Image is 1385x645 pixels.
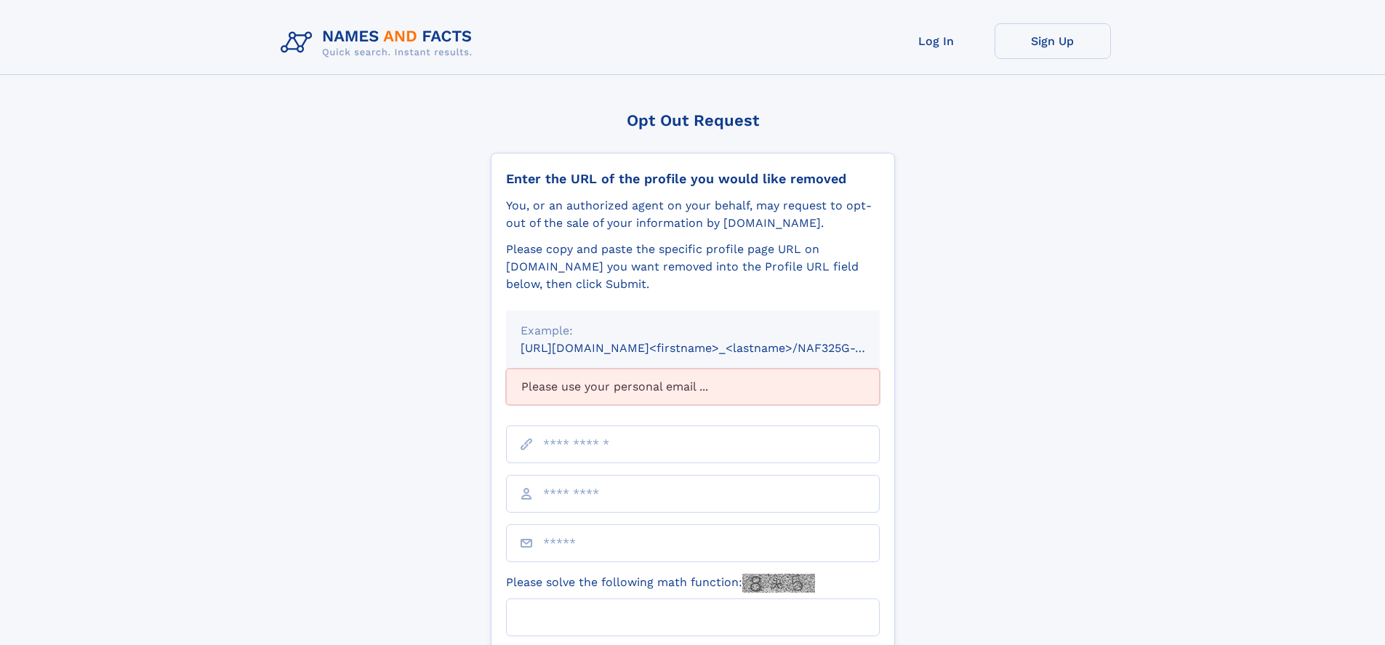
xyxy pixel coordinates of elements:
div: Opt Out Request [491,111,895,129]
a: Sign Up [995,23,1111,59]
div: Enter the URL of the profile you would like removed [506,171,880,187]
img: Logo Names and Facts [275,23,484,63]
div: Example: [521,322,865,340]
small: [URL][DOMAIN_NAME]<firstname>_<lastname>/NAF325G-xxxxxxxx [521,341,907,355]
label: Please solve the following math function: [506,574,815,593]
div: You, or an authorized agent on your behalf, may request to opt-out of the sale of your informatio... [506,197,880,232]
div: Please copy and paste the specific profile page URL on [DOMAIN_NAME] you want removed into the Pr... [506,241,880,293]
div: Please use your personal email ... [506,369,880,405]
a: Log In [878,23,995,59]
